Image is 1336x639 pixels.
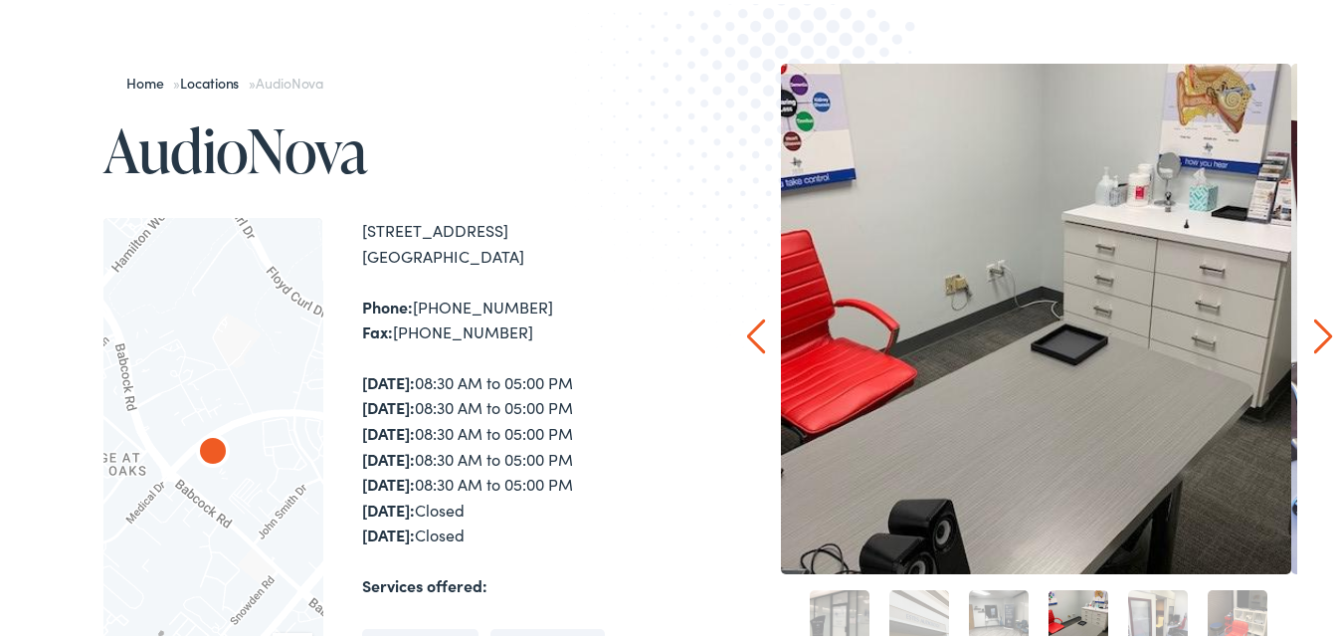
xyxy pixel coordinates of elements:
[180,69,249,89] a: Locations
[189,426,237,474] div: AudioNova
[747,315,766,350] a: Prev
[362,214,675,265] div: [STREET_ADDRESS] [GEOGRAPHIC_DATA]
[1313,315,1332,350] a: Next
[362,570,487,592] strong: Services offered:
[362,291,675,341] div: [PHONE_NUMBER] [PHONE_NUMBER]
[362,418,415,440] strong: [DATE]:
[362,469,415,491] strong: [DATE]:
[362,392,415,414] strong: [DATE]:
[256,69,323,89] span: AudioNova
[362,367,415,389] strong: [DATE]:
[362,444,415,466] strong: [DATE]:
[103,113,675,179] h1: AudioNova
[362,317,393,338] strong: Fax:
[362,520,415,541] strong: [DATE]:
[126,69,323,89] span: » »
[362,292,413,314] strong: Phone:
[126,69,173,89] a: Home
[362,366,675,544] div: 08:30 AM to 05:00 PM 08:30 AM to 05:00 PM 08:30 AM to 05:00 PM 08:30 AM to 05:00 PM 08:30 AM to 0...
[362,495,415,517] strong: [DATE]:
